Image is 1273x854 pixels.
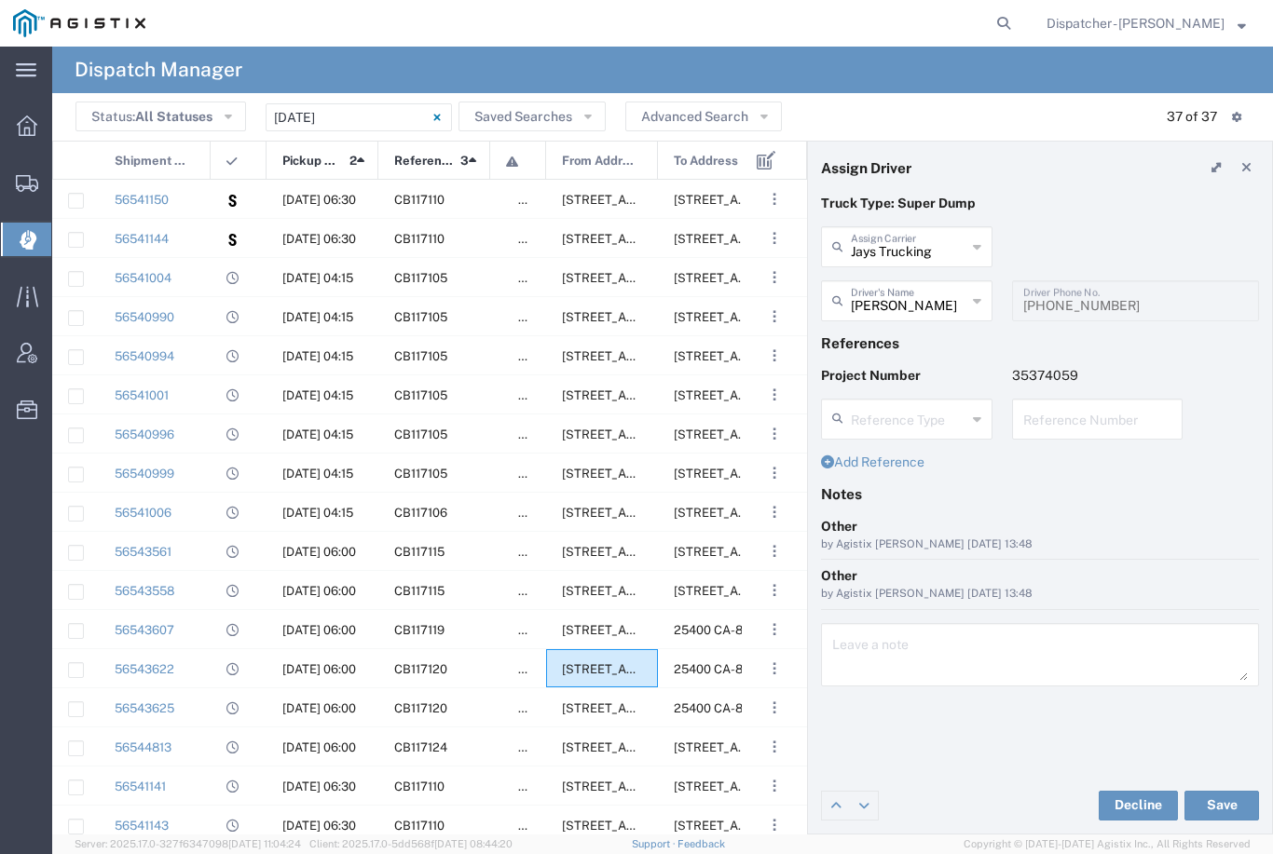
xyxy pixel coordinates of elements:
[518,427,546,441] span: false
[773,227,776,250] span: . . .
[761,343,787,369] button: ...
[761,264,787,291] button: ...
[761,499,787,525] button: ...
[773,697,776,719] span: . . .
[773,579,776,602] span: . . .
[282,662,356,676] span: 08/20/2025, 06:00
[562,584,848,598] span: 11501 Florin Rd, Sacramento, California, 95830, United States
[518,310,546,324] span: false
[518,271,546,285] span: false
[115,506,171,520] a: 56541006
[518,545,546,559] span: false
[282,142,343,181] span: Pickup Date and Time
[632,838,678,849] a: Support
[228,838,301,849] span: [DATE] 11:04:24
[562,193,747,207] span: 7150 Meridian Rd, Vacaville, California, 95688, United States
[821,194,1259,213] p: Truck Type: Super Dump
[115,662,174,676] a: 56543622
[115,142,190,181] span: Shipment No.
[773,423,776,445] span: . . .
[518,193,546,207] span: false
[821,334,1259,351] h4: References
[761,382,787,408] button: ...
[394,232,445,246] span: CB117110
[761,734,787,760] button: ...
[761,812,787,838] button: ...
[13,9,145,37] img: logo
[761,617,787,643] button: ...
[282,779,356,793] span: 08/20/2025, 06:30
[674,193,859,207] span: 3675 Potrero Hills Ln, Suisun City, California, 94585, United States
[75,102,246,131] button: Status:All Statuses
[821,586,1259,603] div: by Agistix [PERSON_NAME] [DATE] 13:48
[115,467,174,481] a: 56540999
[518,584,546,598] span: false
[115,623,174,637] a: 56543607
[674,232,859,246] span: 3675 Potrero Hills Ln, Suisun City, California, 94585, United States
[773,266,776,289] span: . . .
[773,345,776,367] span: . . .
[394,271,447,285] span: CB117105
[562,623,848,637] span: 11501 Florin Rd, Sacramento, California, 95830, United States
[282,467,353,481] span: 08/20/2025, 04:15
[821,159,911,176] h4: Assign Driver
[821,485,1259,502] h4: Notes
[518,349,546,363] span: false
[674,467,859,481] span: 10936 Iron Mountain Rd, Redding, California, United States
[115,427,174,441] a: 56540996
[282,427,353,441] span: 08/20/2025, 04:15
[562,545,848,559] span: 11501 Florin Rd, Sacramento, California, 95830, United States
[773,188,776,210] span: . . .
[115,740,171,754] a: 56544813
[115,779,166,793] a: 56541141
[674,545,859,559] span: 23626 Foresthill Rd, Foresthill, California, United States
[115,349,174,363] a: 56540994
[674,623,1002,637] span: 25400 CA-88, Pioneer, California, United States
[562,271,848,285] span: 6501 Florin Perkins Rd, Sacramento, California, United States
[282,388,353,402] span: 08/20/2025, 04:15
[518,662,546,676] span: false
[518,701,546,715] span: false
[625,102,782,131] button: Advanced Search
[674,662,1002,676] span: 25400 CA-88, Pioneer, California, United States
[761,538,787,564] button: ...
[115,388,169,402] a: 56541001
[562,310,848,324] span: 6501 Florin Perkins Rd, Sacramento, California, United States
[761,773,787,799] button: ...
[562,819,747,833] span: 7150 Meridian Rd, Vacaville, California, 95688, United States
[1167,107,1217,127] div: 37 of 37
[394,545,445,559] span: CB117115
[282,506,353,520] span: 08/20/2025, 04:15
[394,506,447,520] span: CB117106
[674,506,859,520] span: 10936 Iron Mountain Road, Redding, California, 96001, United States
[674,819,859,833] span: 3675 Potrero Hills Ln, Suisun City, California, 94585, United States
[1184,791,1259,820] button: Save
[773,736,776,758] span: . . .
[394,662,447,676] span: CB117120
[562,779,747,793] span: 7150 Meridian Rd, Vacaville, California, 95688, United States
[562,388,848,402] span: 6501 Florin Perkins Rd, Sacramento, California, United States
[518,623,546,637] span: false
[394,349,447,363] span: CB117105
[674,142,738,181] span: To Address
[562,349,848,363] span: 6501 Florin Perkins Rd, Sacramento, California, United States
[115,545,171,559] a: 56543561
[773,462,776,484] span: . . .
[761,656,787,682] button: ...
[135,109,212,124] span: All Statuses
[674,701,1002,715] span: 25400 CA-88, Pioneer, California, United States
[821,517,1259,536] div: Other
[562,506,848,520] span: 6501 Florin Perkins Rd, Sacramento, California, United States
[394,467,447,481] span: CB117105
[773,657,776,680] span: . . .
[460,142,469,181] span: 3
[115,310,174,324] a: 56540990
[75,47,242,93] h4: Dispatch Manager
[761,695,787,721] button: ...
[394,819,445,833] span: CB117110
[674,584,859,598] span: 23626 Foresthill Rd, Foresthill, California, United States
[394,310,447,324] span: CB117105
[562,740,848,754] span: 11501 Florin Rd, Sacramento, California, 95830, United States
[115,584,174,598] a: 56543558
[562,662,848,676] span: 11501 Florin Rd, Sacramento, California, 95830, United States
